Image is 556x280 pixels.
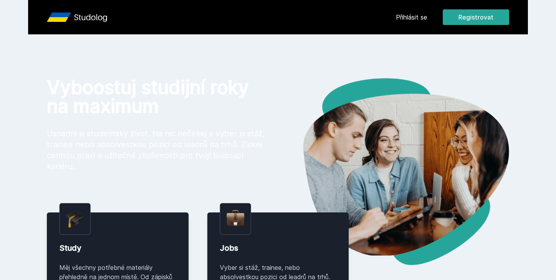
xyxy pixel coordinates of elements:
div: Study [59,243,176,253]
p: Usnadni si studentský život. Na nic nečekej a vyber si stáž, trainee nebo absolvestkou pozici od ... [47,128,266,172]
img: briefcase.png [226,208,244,228]
div: Jobs [220,243,337,253]
img: hero.png [278,78,509,265]
button: Registrovat [443,9,509,25]
a: Přihlásit se [396,12,427,22]
img: graduation-cap.png [66,210,84,228]
h1: Vyboostuj studijní roky na maximum [47,78,266,116]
